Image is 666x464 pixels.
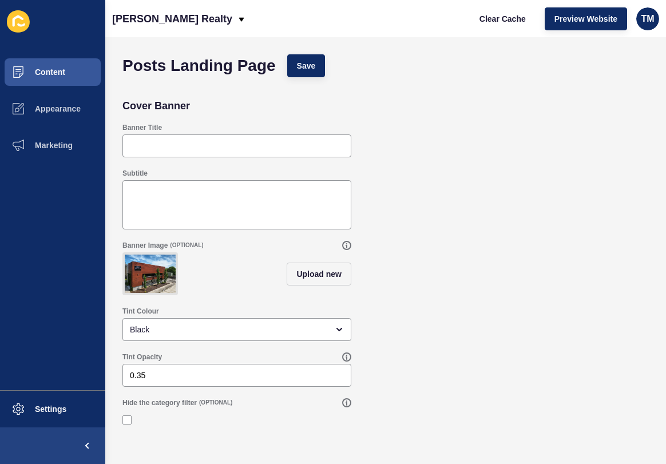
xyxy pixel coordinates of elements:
[287,54,326,77] button: Save
[125,255,176,293] img: 900aa1c40ddf7a237b651fc39287db59.jpg
[287,263,351,285] button: Upload new
[199,399,232,407] span: (OPTIONAL)
[554,13,617,25] span: Preview Website
[122,352,162,362] label: Tint Opacity
[112,5,232,33] p: [PERSON_NAME] Realty
[297,60,316,72] span: Save
[545,7,627,30] button: Preview Website
[122,307,159,316] label: Tint Colour
[122,60,276,72] h1: Posts Landing Page
[122,123,162,132] label: Banner Title
[479,13,526,25] span: Clear Cache
[170,241,203,249] span: (OPTIONAL)
[470,7,536,30] button: Clear Cache
[122,241,168,250] label: Banner Image
[122,169,148,178] label: Subtitle
[122,100,190,112] h2: Cover Banner
[641,13,654,25] span: TM
[122,318,351,341] div: open menu
[122,398,197,407] label: Hide the category filter
[296,268,342,280] span: Upload new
